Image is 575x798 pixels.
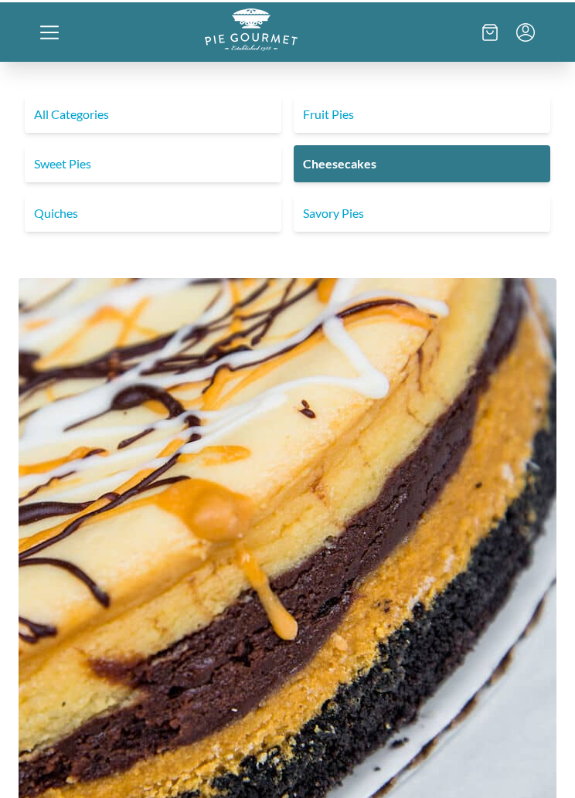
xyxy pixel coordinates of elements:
a: Fruit Pies [294,93,550,131]
button: Menu [516,21,535,39]
a: Savory Pies [294,192,550,229]
a: Cheesecakes [294,143,550,180]
a: Sweet Pies [25,143,281,180]
a: All Categories [25,93,281,131]
a: Logo [205,36,298,51]
img: logo [205,6,298,49]
a: Quiches [25,192,281,229]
